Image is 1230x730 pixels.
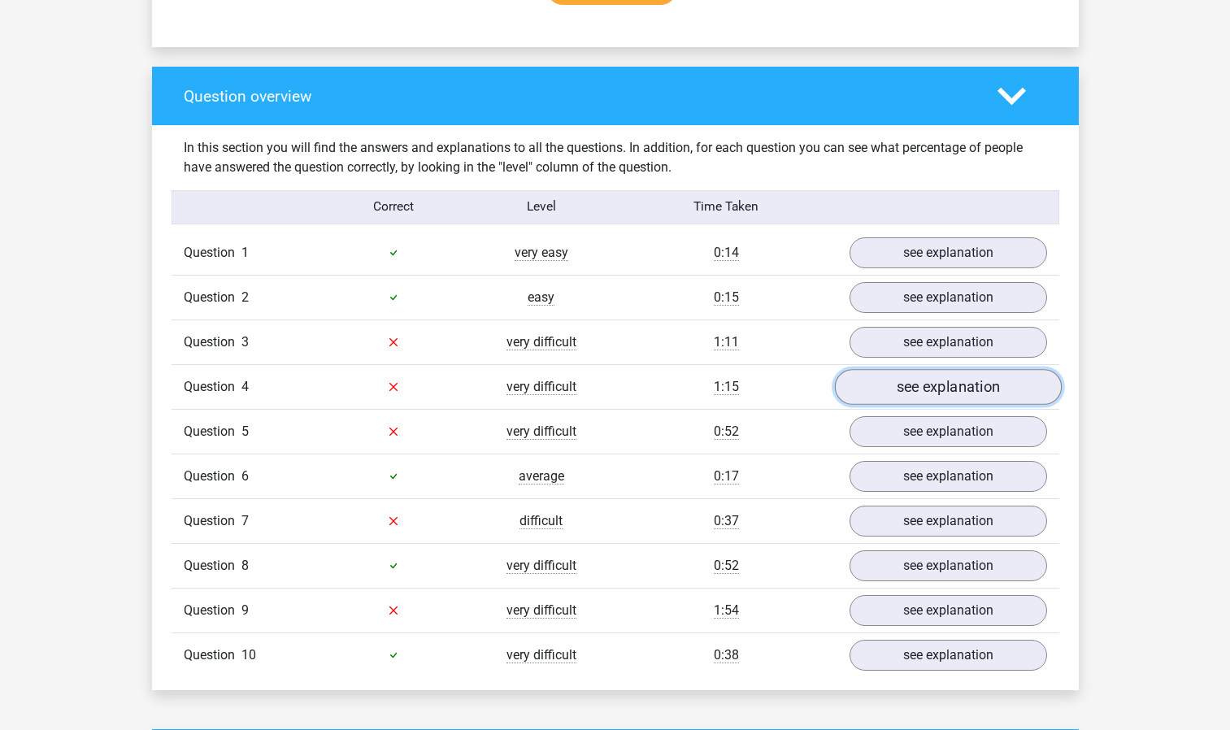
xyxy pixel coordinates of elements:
span: Question [184,601,241,620]
span: 3 [241,334,249,350]
span: Question [184,243,241,263]
span: 1:11 [714,334,739,350]
span: very difficult [506,334,576,350]
span: Question [184,332,241,352]
span: 10 [241,647,256,663]
span: 0:17 [714,468,739,484]
span: 0:14 [714,245,739,261]
a: see explanation [850,282,1047,313]
span: very easy [515,245,568,261]
span: 6 [241,468,249,484]
span: Question [184,556,241,576]
a: see explanation [850,550,1047,581]
span: 0:37 [714,513,739,529]
a: see explanation [850,506,1047,537]
span: very difficult [506,602,576,619]
span: difficult [519,513,563,529]
h4: Question overview [184,87,973,106]
a: see explanation [850,595,1047,626]
span: very difficult [506,558,576,574]
span: Question [184,467,241,486]
a: see explanation [850,327,1047,358]
span: 0:38 [714,647,739,663]
span: easy [528,289,554,306]
span: 2 [241,289,249,305]
span: 9 [241,602,249,618]
span: 1:54 [714,602,739,619]
span: 7 [241,513,249,528]
span: Question [184,645,241,665]
span: 0:15 [714,289,739,306]
div: Correct [319,198,467,216]
span: average [519,468,564,484]
span: 8 [241,558,249,573]
span: Question [184,288,241,307]
a: see explanation [850,640,1047,671]
span: Question [184,377,241,397]
span: 5 [241,424,249,439]
span: 4 [241,379,249,394]
span: 1 [241,245,249,260]
span: Question [184,422,241,441]
a: see explanation [834,369,1061,405]
span: 0:52 [714,424,739,440]
span: very difficult [506,379,576,395]
span: 0:52 [714,558,739,574]
span: 1:15 [714,379,739,395]
div: Time Taken [615,198,837,216]
span: Question [184,511,241,531]
div: Level [467,198,615,216]
a: see explanation [850,416,1047,447]
div: In this section you will find the answers and explanations to all the questions. In addition, for... [172,138,1059,177]
span: very difficult [506,647,576,663]
a: see explanation [850,461,1047,492]
span: very difficult [506,424,576,440]
a: see explanation [850,237,1047,268]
